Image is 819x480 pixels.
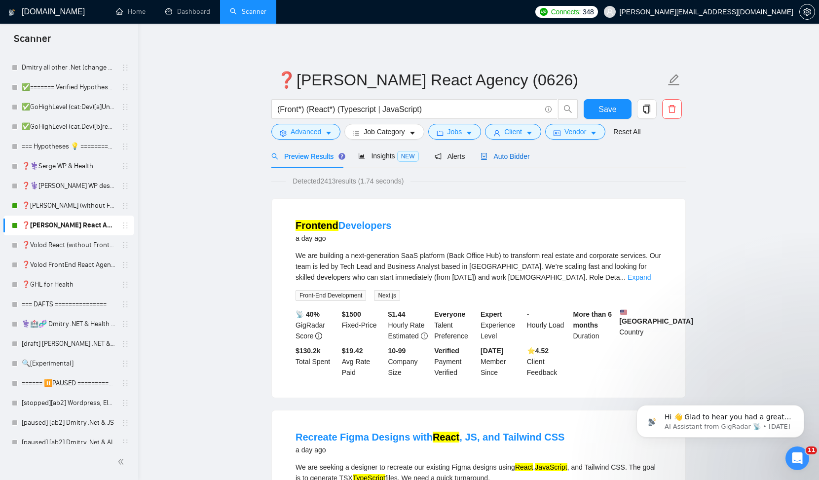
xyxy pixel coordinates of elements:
button: copy [637,99,657,119]
a: [stopped][ab2] Wordpress, Elementor [22,393,115,413]
span: Advanced [291,126,321,137]
a: ❓[PERSON_NAME] React Agency (0626) [22,216,115,235]
span: area-chart [358,152,365,159]
span: notification [435,153,442,160]
div: Member Since [479,345,525,378]
div: Duration [571,309,618,341]
span: holder [121,64,129,72]
div: a day ago [296,232,392,244]
button: search [558,99,578,119]
b: 10-99 [388,347,406,355]
span: info-circle [545,106,552,112]
span: holder [121,419,129,427]
button: idcardVendorcaret-down [545,124,605,140]
span: 348 [583,6,594,17]
span: 11 [806,446,817,454]
span: holder [121,320,129,328]
a: === Hypotheses 💡 ============ [22,137,115,156]
span: robot [481,153,487,160]
a: ✅======= Verified Hypotheses ✅▶️======= [22,77,115,97]
span: copy [637,105,656,113]
div: Company Size [386,345,433,378]
a: ====== ⏸️PAUSED ============ [22,373,115,393]
div: Client Feedback [525,345,571,378]
button: setting [799,4,815,20]
span: info-circle [315,332,322,339]
button: Save [584,99,632,119]
span: holder [121,83,129,91]
button: folderJobscaret-down [428,124,482,140]
a: ✅GoHighLevel (cat:Dev)[a]Unicode [22,97,115,117]
a: FrontendDevelopers [296,220,392,231]
a: setting [799,8,815,16]
img: logo [8,4,15,20]
iframe: Intercom notifications message [622,384,819,453]
span: user [493,129,500,137]
mark: Frontend [296,220,338,231]
a: ⚕️🏥🧬 Dmitry .NET & Health | bio [22,314,115,334]
span: bars [353,129,360,137]
a: ❓Volod FrontEnd React Agency (check 03-24) [22,255,115,275]
span: Scanner [6,32,59,52]
span: caret-down [409,129,416,137]
div: Payment Verified [432,345,479,378]
div: Tooltip anchor [337,152,346,161]
a: [paused] [ab2] Dmitry .Net & AI [22,433,115,452]
b: [GEOGRAPHIC_DATA] [619,309,693,325]
span: idcard [554,129,560,137]
span: Save [598,103,616,115]
span: Next.js [374,290,400,301]
span: setting [280,129,287,137]
span: Job Category [364,126,405,137]
span: Detected 2413 results (1.74 seconds) [286,176,410,186]
iframe: Intercom live chat [785,446,809,470]
span: holder [121,103,129,111]
span: search [271,153,278,160]
span: caret-down [325,129,332,137]
span: holder [121,261,129,269]
span: holder [121,222,129,229]
span: Jobs [447,126,462,137]
a: 🔍[Experimental] [22,354,115,373]
span: Front-End Development [296,290,366,301]
span: folder [437,129,444,137]
a: Dmitry all other .Net (change 2.13, cover change 5.18) [22,58,115,77]
span: user [606,8,613,15]
a: [draft] [PERSON_NAME] .NET & API integration [22,334,115,354]
mark: JavaScript [535,463,567,471]
div: a day ago [296,444,564,456]
span: caret-down [526,129,533,137]
span: Preview Results [271,152,342,160]
b: - [527,310,529,318]
span: Vendor [564,126,586,137]
span: holder [121,182,129,190]
b: $ 1500 [342,310,361,318]
span: Auto Bidder [481,152,529,160]
a: dashboardDashboard [165,7,210,16]
mark: React [433,432,459,443]
button: delete [662,99,682,119]
div: Country [617,309,664,341]
a: homeHome [116,7,146,16]
a: ❓⚕️[PERSON_NAME] WP design & Health [22,176,115,196]
img: 🇺🇸 [620,309,627,316]
span: holder [121,300,129,308]
b: 📡 40% [296,310,320,318]
input: Search Freelance Jobs... [277,103,541,115]
a: ❓Volod React (without Front) Agency [22,235,115,255]
div: Talent Preference [432,309,479,341]
span: caret-down [466,129,473,137]
span: Insights [358,152,418,160]
span: NEW [397,151,419,162]
span: holder [121,241,129,249]
span: holder [121,281,129,289]
mark: React [515,463,533,471]
div: Avg Rate Paid [340,345,386,378]
div: GigRadar Score [294,309,340,341]
a: Reset All [613,126,640,137]
a: ✅GoHighLevel (cat:Dev)[b]regular font [22,117,115,137]
span: holder [121,340,129,348]
span: holder [121,439,129,446]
